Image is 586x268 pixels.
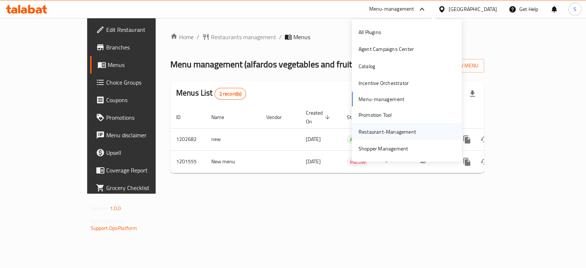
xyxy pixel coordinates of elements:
a: Branches [90,38,185,56]
span: [DATE] [306,157,321,166]
span: Created On [306,108,332,126]
span: 2 record(s) [215,90,246,97]
td: 1202682 [170,128,205,150]
div: Total records count [215,88,246,100]
span: Upsell [106,148,179,157]
div: Agent Campaigns Center [359,45,414,53]
div: Export file [464,85,481,103]
a: Edit Restaurant [90,21,185,38]
a: Grocery Checklist [90,179,185,197]
li: / [197,33,199,41]
a: Choice Groups [90,74,185,91]
span: Vendor [266,113,291,122]
div: Incentive Orchestrator [359,79,409,87]
div: Restaurant-Management [359,128,416,136]
a: Upsell [90,144,185,161]
td: - [379,150,415,173]
button: more [458,153,476,171]
span: Menu disclaimer [106,131,179,139]
button: Change Status [476,131,493,148]
span: ID [176,113,190,122]
span: Get support on: [91,216,125,226]
span: Choice Groups [106,78,179,87]
div: Shopper Management [359,145,408,153]
td: All [415,150,452,173]
div: Menu-management [369,5,414,14]
a: Support.OpsPlatform [91,223,137,233]
a: Coverage Report [90,161,185,179]
div: All Plugins [359,28,381,36]
div: Catalog [359,62,375,70]
span: Coverage Report [106,166,179,175]
span: Active [347,135,366,144]
div: Active [347,135,366,144]
a: Restaurants management [202,33,276,41]
nav: breadcrumb [170,33,484,41]
div: [GEOGRAPHIC_DATA] [449,5,497,13]
span: Edit Restaurant [106,25,179,34]
span: Menus [293,33,310,41]
button: more [458,131,476,148]
td: New menu [205,150,260,173]
span: Branches [106,43,179,52]
a: Menus [90,56,185,74]
span: Inactive [347,158,369,166]
span: Status [347,113,371,122]
span: Grocery Checklist [106,183,179,192]
a: Promotions [90,109,185,126]
div: Promotion Tool [359,111,392,119]
span: Menu management ( alfardos vegetables and fruits ) [170,56,358,72]
span: Menus [108,60,179,69]
li: / [279,33,282,41]
span: Name [211,113,234,122]
span: Restaurants management [211,33,276,41]
span: Promotions [106,113,179,122]
span: Coupons [106,96,179,104]
span: [DATE] [306,134,321,144]
td: 1201555 [170,150,205,173]
a: Coupons [90,91,185,109]
button: Change Status [476,153,493,171]
td: new [205,128,260,150]
h2: Menus List [176,88,246,100]
span: 1.0.0 [110,204,121,213]
span: Version: [91,204,109,213]
a: Menu disclaimer [90,126,185,144]
span: S [574,5,576,13]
